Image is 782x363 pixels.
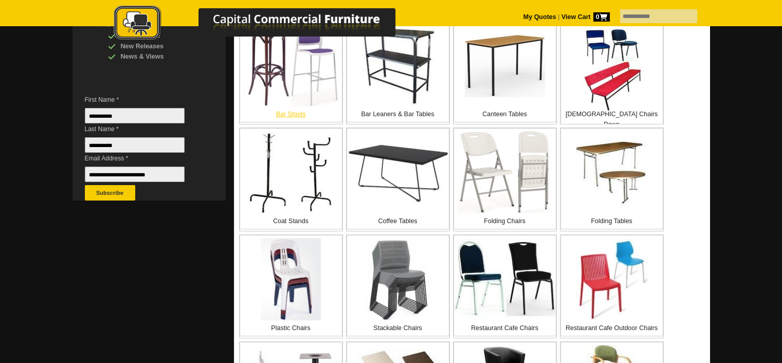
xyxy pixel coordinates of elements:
img: Capital Commercial Furniture Logo [85,5,445,43]
a: Bar Leaners & Bar Tables Bar Leaners & Bar Tables [346,21,450,124]
a: Restaurant Cafe Outdoor Chairs Restaurant Cafe Outdoor Chairs [560,234,664,338]
p: [DEMOGRAPHIC_DATA] Chairs Pews [561,109,663,130]
p: Stackable Chairs [347,323,449,333]
img: Coffee Tables [348,142,448,203]
img: Folding Tables [576,136,648,208]
button: Subscribe [85,185,135,201]
input: Last Name * [85,137,185,153]
a: View Cart0 [559,13,609,21]
span: 0 [593,12,610,22]
a: Plastic Chairs Plastic Chairs [239,234,343,338]
img: Coat Stands [248,131,333,213]
a: Coffee Tables Coffee Tables [346,128,450,231]
p: Canteen Tables [454,109,556,119]
a: Bar Stools Bar Stools [239,21,343,124]
p: Coffee Tables [347,216,449,226]
a: Stackable Chairs Stackable Chairs [346,234,450,338]
img: Folding Chairs [458,131,552,213]
span: First Name * [85,95,200,105]
a: Coat Stands Coat Stands [239,128,343,231]
img: Stackable Chairs [366,238,430,320]
a: Canteen Tables Canteen Tables [453,21,557,124]
a: Capital Commercial Furniture Logo [85,5,445,46]
img: Restaurant Cafe Outdoor Chairs [575,238,648,320]
img: Church Chairs Pews [571,29,653,112]
p: Coat Stands [240,216,342,226]
strong: View Cart [561,13,610,21]
span: Email Address * [85,153,200,164]
div: News & Views [108,51,206,62]
p: Bar Stools [240,109,342,119]
p: Plastic Chairs [240,323,342,333]
span: Last Name * [85,124,200,134]
img: Restaurant Cafe Chairs [454,239,556,319]
input: Email Address * [85,167,185,182]
a: Folding Tables Folding Tables [560,128,664,231]
img: Plastic Chairs [261,238,320,320]
img: Bar Leaners & Bar Tables [359,26,437,105]
input: First Name * [85,108,185,123]
p: Restaurant Cafe Outdoor Chairs [561,323,663,333]
p: Bar Leaners & Bar Tables [347,109,449,119]
p: Restaurant Cafe Chairs [454,323,556,333]
a: Folding Chairs Folding Chairs [453,128,557,231]
a: Restaurant Cafe Chairs Restaurant Cafe Chairs [453,234,557,338]
img: Canteen Tables [465,33,545,97]
p: Folding Tables [561,216,663,226]
img: Bar Stools [243,24,339,106]
a: Church Chairs Pews [DEMOGRAPHIC_DATA] Chairs Pews [560,21,664,124]
a: My Quotes [523,13,556,21]
p: Folding Chairs [454,216,556,226]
